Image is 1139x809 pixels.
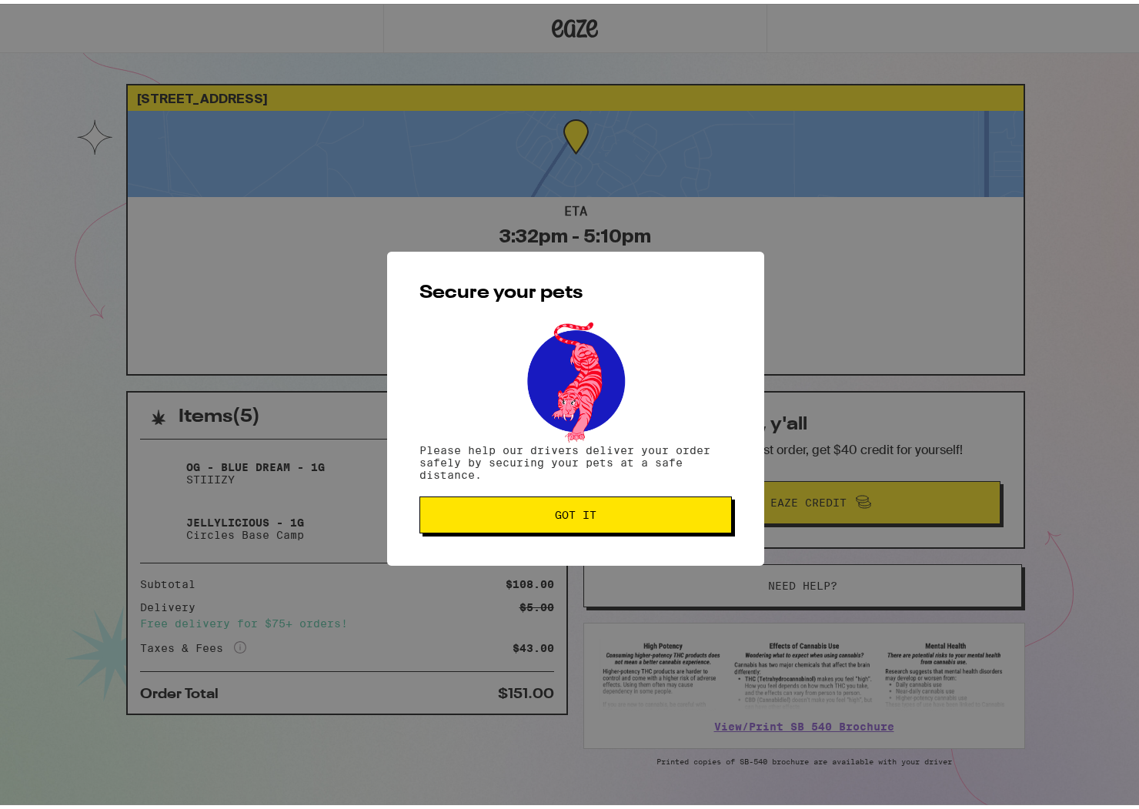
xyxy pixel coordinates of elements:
[419,493,732,530] button: Got it
[419,280,732,299] h2: Secure your pets
[419,440,732,477] p: Please help our drivers deliver your order safely by securing your pets at a safe distance.
[555,506,596,516] span: Got it
[9,11,111,23] span: Hi. Need any help?
[513,314,639,440] img: pets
